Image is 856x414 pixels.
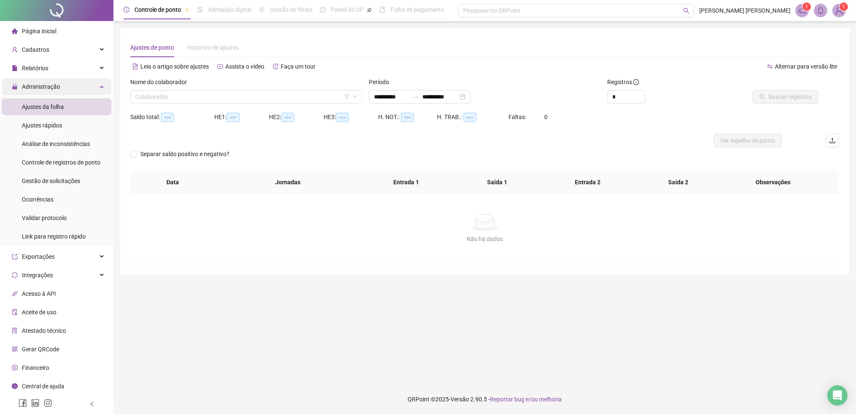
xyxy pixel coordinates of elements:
[633,171,724,194] th: Saída 2
[22,272,53,279] span: Integrações
[367,8,372,13] span: pushpin
[225,63,264,70] span: Assista o vídeo
[132,64,138,69] span: file-text
[12,272,18,278] span: sync
[130,77,192,87] label: Nome do colaborador
[12,365,18,371] span: dollar
[22,83,60,90] span: Administração
[130,44,174,51] span: Ajustes de ponto
[89,401,95,407] span: left
[22,346,59,353] span: Gerar QRCode
[413,93,419,100] span: to
[22,46,49,53] span: Cadastros
[197,7,203,13] span: file-done
[12,309,18,315] span: audit
[22,122,62,129] span: Ajustes rápidos
[22,103,64,110] span: Ajustes da folha
[12,254,18,260] span: export
[775,63,837,70] span: Alternar para versão lite
[543,171,633,194] th: Entrada 2
[320,7,326,13] span: dashboard
[12,291,18,297] span: api
[44,399,52,407] span: instagram
[324,112,378,122] div: HE 3:
[413,93,419,100] span: swap-right
[509,114,528,120] span: Faltas:
[22,383,64,390] span: Central de ajuda
[753,90,818,103] button: Buscar registros
[184,8,190,13] span: pushpin
[22,141,90,147] span: Análise de inconsistências
[130,171,215,194] th: Data
[214,112,269,122] div: HE 1:
[208,6,251,13] span: Admissão digital
[829,137,836,144] span: upload
[767,64,773,69] span: swap
[353,94,358,99] span: down
[18,399,27,407] span: facebook
[269,112,324,122] div: HE 2:
[12,383,18,389] span: info-circle
[187,44,239,51] span: Histórico de ajustes
[134,6,181,13] span: Controle de ponto
[12,328,18,334] span: solution
[140,63,209,70] span: Leia o artigo sobre ajustes
[683,8,690,14] span: search
[22,290,56,297] span: Acesso à API
[22,196,53,203] span: Ocorrências
[130,112,214,122] div: Saldo total:
[803,3,811,11] sup: 1
[722,178,824,187] span: Observações
[22,309,56,316] span: Aceite de uso
[22,364,49,371] span: Financeiro
[22,233,86,240] span: Link para registro rápido
[833,4,845,17] img: 80309
[22,253,55,260] span: Exportações
[12,65,18,71] span: file
[490,396,562,403] span: Reportar bug e/ou melhoria
[390,6,444,13] span: Folha de pagamento
[450,396,469,403] span: Versão
[378,112,437,122] div: H. NOT.:
[281,63,316,70] span: Faça um tour
[12,346,18,352] span: qrcode
[217,64,223,69] span: youtube
[12,84,18,90] span: lock
[827,385,848,406] div: Open Intercom Messenger
[273,64,279,69] span: history
[401,113,414,122] span: --:--
[161,113,174,122] span: --:--
[379,7,385,13] span: book
[22,327,66,334] span: Atestado técnico
[715,171,831,194] th: Observações
[344,94,349,99] span: filter
[464,113,477,122] span: --:--
[369,77,395,87] label: Período
[227,113,240,122] span: --:--
[270,6,312,13] span: Gestão de férias
[124,7,129,13] span: clock-circle
[437,112,509,122] div: H. TRAB.:
[137,149,233,159] span: Separar saldo positivo e negativo?
[12,47,18,53] span: user-add
[699,6,790,15] span: [PERSON_NAME] [PERSON_NAME]
[806,4,809,10] span: 1
[714,134,782,147] button: Ver espelho de ponto
[140,234,829,244] div: Não há dados
[633,79,639,85] span: info-circle
[798,7,806,14] span: notification
[817,7,824,14] span: bell
[215,171,361,194] th: Jornadas
[452,171,543,194] th: Saída 1
[259,7,265,13] span: sun
[331,6,363,13] span: Painel do DP
[22,215,67,221] span: Validar protocolo
[843,4,845,10] span: 1
[22,178,80,184] span: Gestão de solicitações
[12,28,18,34] span: home
[840,3,848,11] sup: Atualize o seu contato no menu Meus Dados
[607,77,639,87] span: Registros
[22,159,100,166] span: Controle de registros de ponto
[336,113,349,122] span: --:--
[22,65,48,72] span: Relatórios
